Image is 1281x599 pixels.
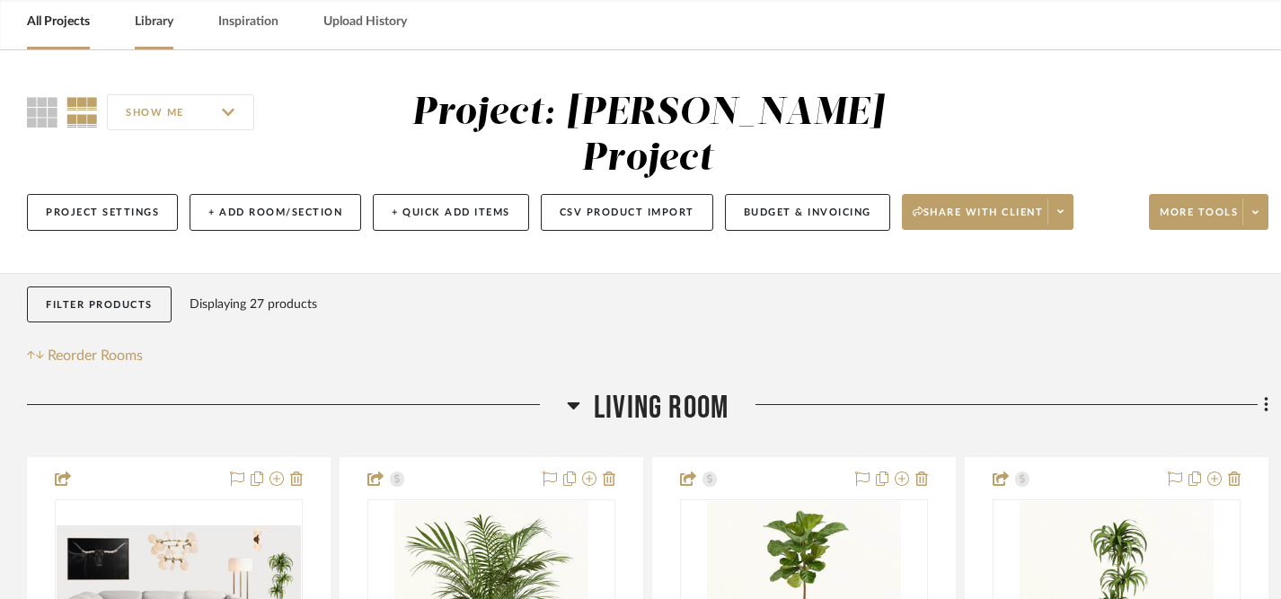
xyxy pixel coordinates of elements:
[594,389,729,427] span: Living Room
[48,345,143,366] span: Reorder Rooms
[135,10,173,34] a: Library
[902,194,1074,230] button: Share with client
[190,194,361,231] button: + Add Room/Section
[1149,194,1268,230] button: More tools
[27,10,90,34] a: All Projects
[725,194,890,231] button: Budget & Invoicing
[27,194,178,231] button: Project Settings
[27,286,172,323] button: Filter Products
[411,94,884,178] div: Project: [PERSON_NAME] Project
[323,10,407,34] a: Upload History
[541,194,713,231] button: CSV Product Import
[27,345,143,366] button: Reorder Rooms
[913,206,1044,233] span: Share with client
[373,194,529,231] button: + Quick Add Items
[218,10,278,34] a: Inspiration
[190,286,317,322] div: Displaying 27 products
[1160,206,1238,233] span: More tools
